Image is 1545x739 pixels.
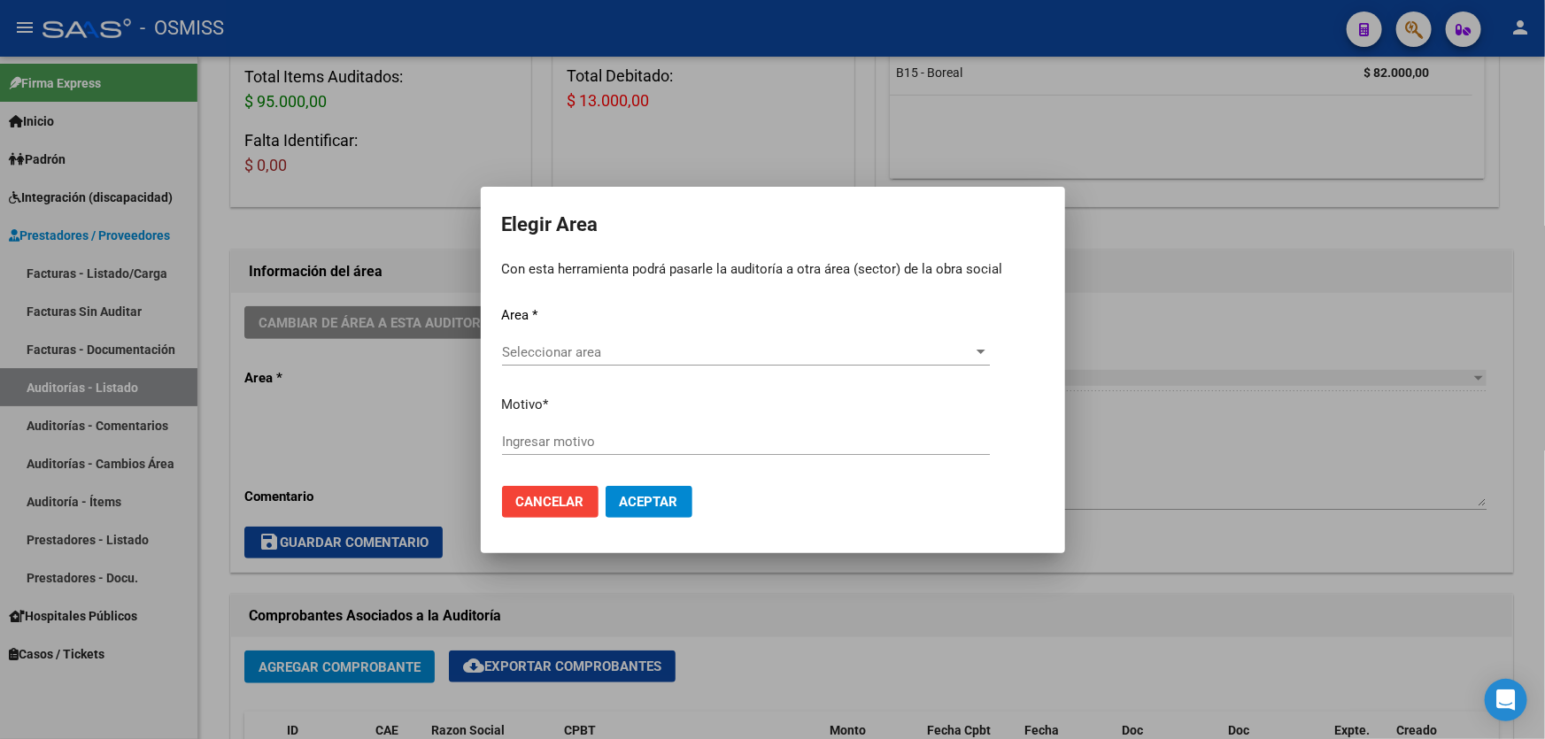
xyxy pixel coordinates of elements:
p: Motivo [502,395,1044,415]
p: Con esta herramienta podrá pasarle la auditoría a otra área (sector) de la obra social [502,259,1044,280]
button: Aceptar [606,486,692,518]
h2: Elegir Area [502,208,1044,242]
span: Aceptar [620,494,678,510]
div: Open Intercom Messenger [1485,679,1527,721]
p: Area * [502,305,1044,326]
button: Cancelar [502,486,599,518]
span: Seleccionar area [502,344,974,360]
span: Cancelar [516,494,584,510]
